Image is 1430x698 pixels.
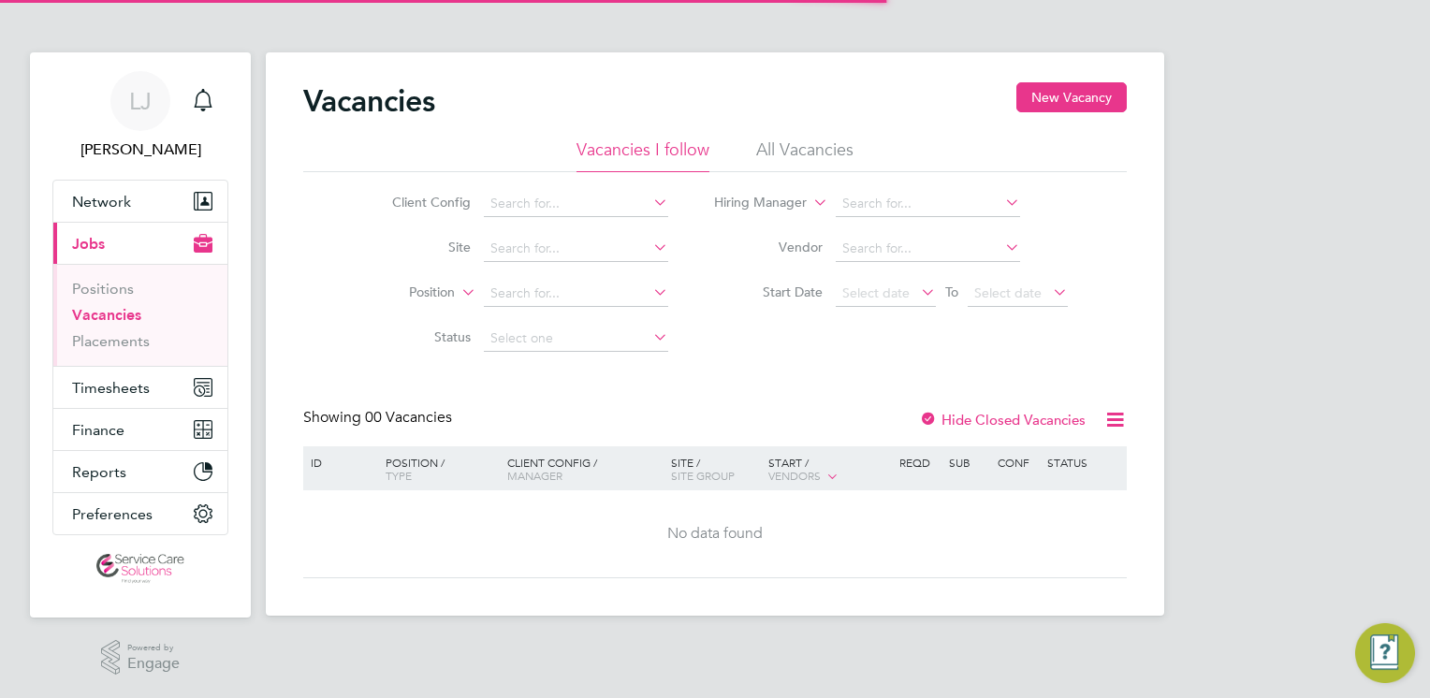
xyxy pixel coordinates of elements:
[53,264,227,366] div: Jobs
[1043,446,1124,478] div: Status
[836,191,1020,217] input: Search for...
[347,284,455,302] label: Position
[30,52,251,618] nav: Main navigation
[974,284,1042,301] span: Select date
[715,239,823,255] label: Vendor
[836,236,1020,262] input: Search for...
[756,138,854,172] li: All Vacancies
[484,326,668,352] input: Select one
[101,640,181,676] a: Powered byEngage
[52,71,228,161] a: LJ[PERSON_NAME]
[53,181,227,222] button: Network
[72,463,126,481] span: Reports
[72,379,150,397] span: Timesheets
[363,328,471,345] label: Status
[96,554,184,584] img: servicecare-logo-retina.png
[72,235,105,253] span: Jobs
[306,446,372,478] div: ID
[940,280,964,304] span: To
[386,468,412,483] span: Type
[944,446,993,478] div: Sub
[303,408,456,428] div: Showing
[666,446,765,491] div: Site /
[53,367,227,408] button: Timesheets
[842,284,910,301] span: Select date
[53,493,227,534] button: Preferences
[53,409,227,450] button: Finance
[53,451,227,492] button: Reports
[52,138,228,161] span: Lucy Jolley
[363,194,471,211] label: Client Config
[895,446,943,478] div: Reqd
[1016,82,1127,112] button: New Vacancy
[363,239,471,255] label: Site
[53,223,227,264] button: Jobs
[503,446,666,491] div: Client Config /
[306,524,1124,544] div: No data found
[576,138,709,172] li: Vacancies I follow
[365,408,452,427] span: 00 Vacancies
[764,446,895,493] div: Start /
[127,656,180,672] span: Engage
[72,193,131,211] span: Network
[129,89,152,113] span: LJ
[1355,623,1415,683] button: Engage Resource Center
[303,82,435,120] h2: Vacancies
[72,332,150,350] a: Placements
[72,280,134,298] a: Positions
[768,468,821,483] span: Vendors
[671,468,735,483] span: Site Group
[507,468,562,483] span: Manager
[484,191,668,217] input: Search for...
[127,640,180,656] span: Powered by
[52,554,228,584] a: Go to home page
[919,411,1086,429] label: Hide Closed Vacancies
[699,194,807,212] label: Hiring Manager
[484,281,668,307] input: Search for...
[372,446,503,491] div: Position /
[484,236,668,262] input: Search for...
[72,306,141,324] a: Vacancies
[993,446,1042,478] div: Conf
[72,505,153,523] span: Preferences
[72,421,124,439] span: Finance
[715,284,823,300] label: Start Date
